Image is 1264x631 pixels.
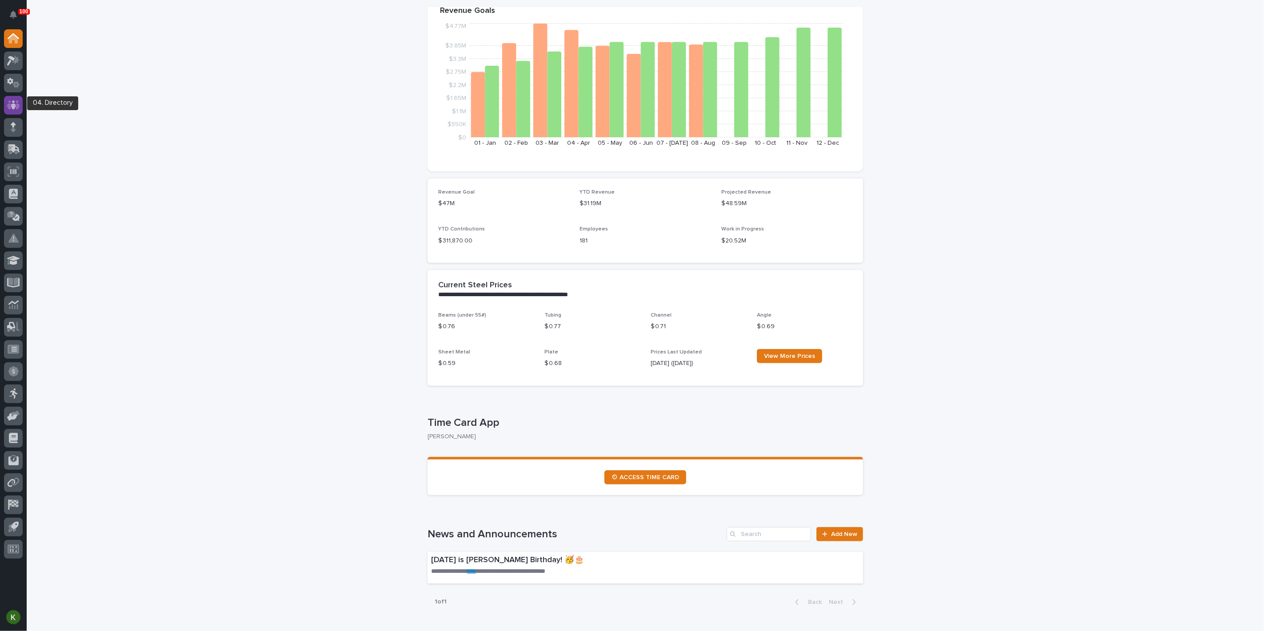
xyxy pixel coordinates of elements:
span: YTD Contributions [438,226,485,232]
span: YTD Revenue [580,190,615,195]
p: Time Card App [428,417,860,429]
div: Notifications100 [11,11,23,25]
span: Work in Progress [721,226,764,232]
span: Add New [831,531,857,537]
tspan: $1.65M [446,95,466,101]
p: Revenue Goals [440,6,851,16]
tspan: $550K [448,121,466,127]
span: Revenue Goal [438,190,475,195]
p: $ 0.69 [757,322,852,331]
text: 06 - Jun [629,140,653,146]
span: Projected Revenue [721,190,771,195]
text: 02 - Feb [504,140,528,146]
text: 07 - [DATE] [656,140,688,146]
span: Back [803,599,822,605]
text: 05 - May [598,140,622,146]
button: users-avatar [4,608,23,627]
p: $ 311,870.00 [438,236,569,246]
p: [PERSON_NAME] [428,433,856,441]
p: $ 0.68 [544,359,640,368]
text: 01 - Jan [474,140,496,146]
button: Notifications [4,5,23,24]
span: Beams (under 55#) [438,313,486,318]
tspan: $3.85M [445,43,466,49]
text: 03 - Mar [536,140,560,146]
input: Search [727,527,811,541]
span: ⏲ ACCESS TIME CARD [612,474,679,480]
text: 12 - Dec [816,140,839,146]
span: Prices Last Updated [651,349,702,355]
span: Next [829,599,848,605]
p: [DATE] ([DATE]) [651,359,746,368]
a: View More Prices [757,349,822,363]
tspan: $0 [458,135,466,141]
p: 181 [580,236,711,246]
p: [DATE] is [PERSON_NAME] Birthday! 🥳🎂 [431,556,763,565]
span: View More Prices [764,353,815,359]
p: $31.19M [580,199,711,208]
text: 04 - Apr [567,140,590,146]
a: Add New [816,527,863,541]
a: ⏲ ACCESS TIME CARD [604,470,686,484]
p: $ 0.77 [544,322,640,331]
tspan: $4.77M [445,23,466,29]
span: Channel [651,313,672,318]
text: 08 - Aug [692,140,716,146]
tspan: $3.3M [449,56,466,62]
text: 11 - Nov [786,140,808,146]
button: Back [788,598,825,606]
span: Tubing [544,313,561,318]
p: $20.52M [721,236,852,246]
span: Angle [757,313,772,318]
h2: Current Steel Prices [438,281,512,290]
button: Next [825,598,863,606]
tspan: $2.2M [449,82,466,88]
p: 100 [20,8,28,15]
p: 1 of 1 [428,591,454,613]
text: 09 - Sep [722,140,747,146]
h1: News and Announcements [428,528,723,541]
tspan: $1.1M [452,108,466,115]
tspan: $2.75M [446,69,466,75]
p: $ 0.71 [651,322,746,331]
p: $47M [438,199,569,208]
text: 10 - Oct [755,140,776,146]
span: Plate [544,349,558,355]
p: $ 0.59 [438,359,534,368]
span: Employees [580,226,608,232]
p: $ 0.76 [438,322,534,331]
p: $48.59M [721,199,852,208]
span: Sheet Metal [438,349,470,355]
